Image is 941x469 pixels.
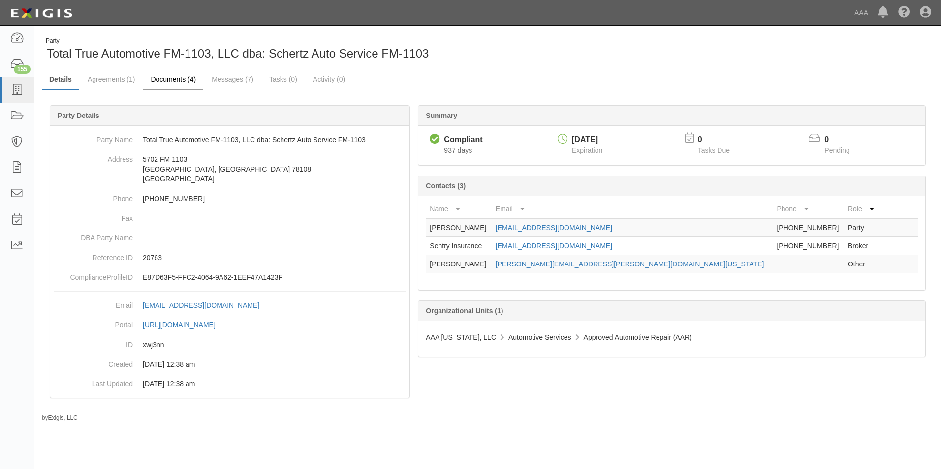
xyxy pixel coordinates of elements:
[48,414,78,421] a: Exigis, LLC
[54,295,133,310] dt: Email
[143,253,406,263] p: 20763
[773,200,844,218] th: Phone
[496,224,612,232] a: [EMAIL_ADDRESS][DOMAIN_NAME]
[54,248,133,263] dt: Reference ID
[426,218,491,237] td: [PERSON_NAME]
[698,134,742,146] p: 0
[898,7,910,19] i: Help Center - Complianz
[54,335,133,350] dt: ID
[824,134,862,146] p: 0
[773,237,844,255] td: [PHONE_NUMBER]
[54,315,133,330] dt: Portal
[54,354,133,369] dt: Created
[54,374,406,394] dd: 03/10/2023 12:38 am
[426,112,457,119] b: Summary
[143,301,270,309] a: [EMAIL_ADDRESS][DOMAIN_NAME]
[54,208,133,223] dt: Fax
[54,335,406,354] dd: xwj3nn
[444,147,472,154] span: Since 03/10/2023
[47,47,429,60] span: Total True Automotive FM-1103, LLC dba: Schertz Auto Service FM-1103
[42,414,78,422] small: by
[773,218,844,237] td: [PHONE_NUMBER]
[306,69,352,89] a: Activity (0)
[143,321,226,329] a: [URL][DOMAIN_NAME]
[262,69,305,89] a: Tasks (0)
[54,374,133,389] dt: Last Updated
[496,260,764,268] a: [PERSON_NAME][EMAIL_ADDRESS][PERSON_NAME][DOMAIN_NAME][US_STATE]
[143,272,406,282] p: E87D63F5-FFC2-4064-9A62-1EEF47A1423F
[508,333,571,341] span: Automotive Services
[54,354,406,374] dd: 03/10/2023 12:38 am
[426,237,491,255] td: Sentry Insurance
[426,200,491,218] th: Name
[492,200,773,218] th: Email
[426,182,466,190] b: Contacts (3)
[844,218,878,237] td: Party
[426,255,491,273] td: [PERSON_NAME]
[14,65,31,74] div: 155
[143,300,259,310] div: [EMAIL_ADDRESS][DOMAIN_NAME]
[80,69,142,89] a: Agreements (1)
[42,69,79,90] a: Details
[54,130,133,145] dt: Party Name
[844,200,878,218] th: Role
[7,4,75,22] img: logo-5460c22ac91f19d4615b14bd174203de0afe785f0fc80cf4dbbc73dc1793850b.png
[426,307,503,315] b: Organizational Units (1)
[584,333,692,341] span: Approved Automotive Repair (AAR)
[54,149,133,164] dt: Address
[426,333,496,341] span: AAA [US_STATE], LLC
[430,134,440,145] i: Compliant
[54,189,406,208] dd: [PHONE_NUMBER]
[54,189,133,204] dt: Phone
[698,147,730,154] span: Tasks Due
[572,134,602,146] div: [DATE]
[54,149,406,189] dd: 5702 FM 1103 [GEOGRAPHIC_DATA], [GEOGRAPHIC_DATA] 78108 [GEOGRAPHIC_DATA]
[54,228,133,243] dt: DBA Party Name
[54,130,406,149] dd: Total True Automotive FM-1103, LLC dba: Schertz Auto Service FM-1103
[824,147,849,154] span: Pending
[496,242,612,250] a: [EMAIL_ADDRESS][DOMAIN_NAME]
[844,237,878,255] td: Broker
[42,37,480,62] div: Total True Automotive FM-1103, LLC dba: Schertz Auto Service FM-1103
[143,69,203,90] a: Documents (4)
[46,37,429,45] div: Party
[204,69,261,89] a: Messages (7)
[849,3,873,23] a: AAA
[58,112,99,119] b: Party Details
[844,255,878,273] td: Other
[572,147,602,154] span: Expiration
[54,267,133,282] dt: ComplianceProfileID
[444,134,482,146] div: Compliant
